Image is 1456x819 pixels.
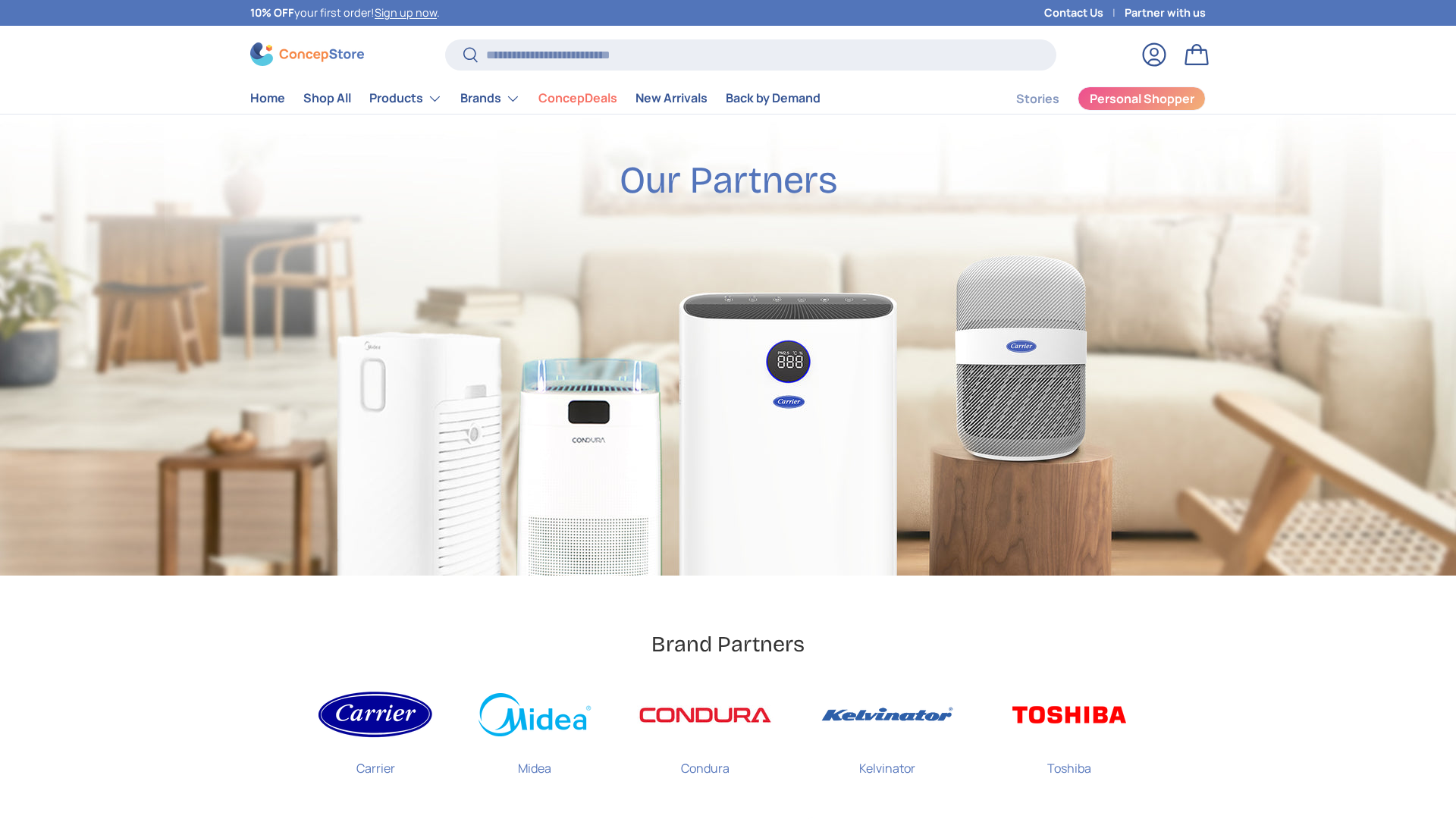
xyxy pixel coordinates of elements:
[538,83,617,113] a: ConcepDeals
[1078,86,1206,111] a: Personal Shopper
[250,5,440,21] p: your first order! .
[681,747,730,777] p: Condura
[318,682,432,789] a: Carrier
[360,83,451,114] summary: Products
[980,83,1206,114] nav: Secondary
[250,83,821,114] nav: Primary
[518,747,551,777] p: Midea
[651,630,805,658] h2: Brand Partners
[1044,5,1125,21] a: Contact Us
[635,83,708,113] a: New Arrivals
[250,83,285,113] a: Home
[250,42,364,66] img: ConcepStore
[859,747,915,777] p: Kelvinator
[1001,682,1137,789] a: Toshiba
[1090,93,1194,105] span: Personal Shopper
[637,682,773,789] a: Condura
[460,83,520,114] a: Brands
[726,83,821,113] a: Back by Demand
[303,83,351,113] a: Shop All
[1125,5,1206,21] a: Partner with us
[451,83,529,114] summary: Brands
[478,682,591,789] a: Midea
[1016,84,1059,114] a: Stories
[375,5,437,20] a: Sign up now
[356,747,395,777] p: Carrier
[250,5,294,20] strong: 10% OFF
[620,157,837,204] h2: Our Partners
[369,83,442,114] a: Products
[819,682,955,789] a: Kelvinator
[1047,747,1091,777] p: Toshiba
